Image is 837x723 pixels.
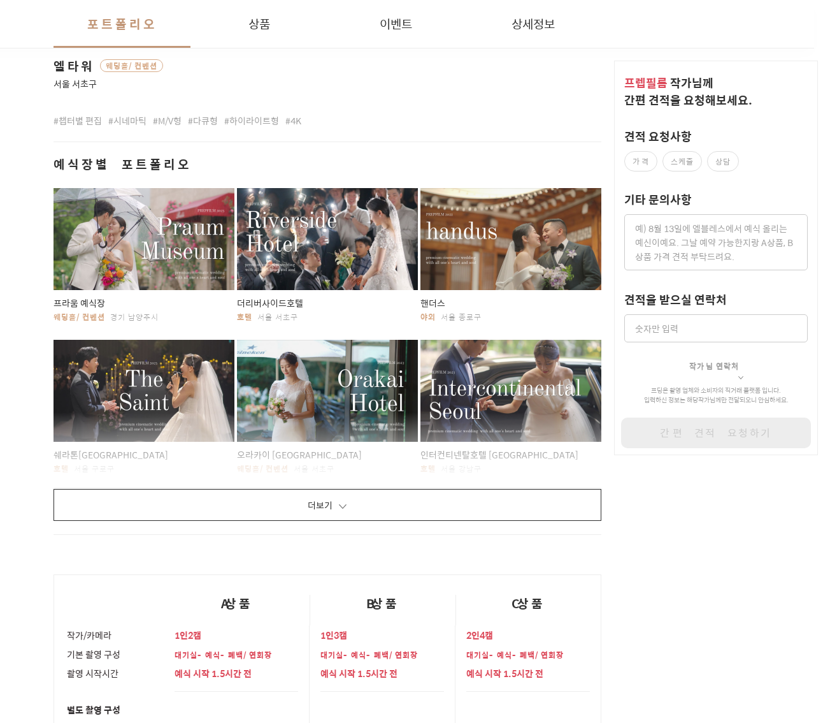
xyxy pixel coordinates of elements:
span: 엘타워 [54,57,96,75]
input: 숫자만 입력 [624,314,808,342]
div: 촬영 시작시간 [67,664,164,683]
span: 서울 종로구 [441,311,482,323]
div: 별도 촬영 구성 [67,700,164,719]
span: 대화 [117,424,132,434]
p: 예식 시작 1.5시간 전 [320,667,444,680]
span: #챕터별 편집 [54,114,102,127]
button: 오라카이 [GEOGRAPHIC_DATA]웨딩홀/컨벤션서울 서초구 [237,340,418,475]
span: 프라움 예식장 [54,296,234,309]
button: 핸더스야외서울 종로구 [420,188,601,323]
span: 웨딩홀/컨벤션 [54,312,105,323]
p: 1인3캠 [320,629,444,641]
span: 웨딩홀/컨벤션 [100,59,163,72]
button: 쉐라톤[GEOGRAPHIC_DATA]호텔서울 구로구 [54,340,234,475]
button: 간편 견적 요청하기 [621,418,811,448]
p: 예식 시작 1.5시간 전 [175,667,298,680]
span: 호텔 [237,312,252,323]
span: 서울 서초구 [257,311,298,323]
a: 대화 [84,404,164,436]
div: 작가/카메라 [67,625,164,645]
button: 프라움 예식장웨딩홀/컨벤션경기 남양주시 [54,188,234,323]
label: 스케줄 [662,151,702,172]
label: 견적 요청사항 [624,128,692,145]
a: 설정 [164,404,245,436]
span: 홈 [40,423,48,434]
label: 가격 [624,151,657,172]
label: 상담 [707,151,739,172]
a: 홈 [4,404,84,436]
span: 프렙필름 [624,74,668,91]
span: 더리버사이드호텔 [237,296,418,309]
p: 대기실-예식-폐백/연회장 [175,649,298,661]
div: B상품 [310,595,455,625]
button: 더보기 [54,489,601,521]
div: A상품 [164,595,310,625]
span: 서울 서초구 [54,77,601,90]
span: 작가님 연락처 [689,360,739,372]
h2: 예식장별 포트폴리오 [54,155,601,173]
p: 1인2캠 [175,629,298,641]
p: 프딩은 촬영 업체와 소비자의 직거래 플랫폼 입니다. 입력하신 정보는 해당 작가 님께만 전달되오니 안심하세요. [624,386,808,405]
label: 견적을 받으실 연락처 [624,291,727,308]
p: 대기실-예식-폐백/연회장 [466,649,590,661]
button: 작가님 연락처 [689,342,743,382]
label: 기타 문의사항 [624,191,692,208]
span: #M/V형 [153,114,182,127]
span: 설정 [197,423,212,434]
p: 예식 시작 1.5시간 전 [466,667,590,680]
p: 2인4캠 [466,629,590,641]
span: #시네마틱 [108,114,147,127]
div: C상품 [455,595,601,625]
div: 기본 촬영 구성 [67,645,164,664]
p: 대기실-예식-폐백/연회장 [320,649,444,661]
button: 인터컨티넨탈호텔 [GEOGRAPHIC_DATA]호텔서울 강남구 [420,340,601,475]
span: 핸더스 [420,296,601,309]
span: #다큐형 [188,114,218,127]
span: 경기 남양주시 [110,311,159,323]
span: #하이라이트형 [224,114,279,127]
span: 야외 [420,312,436,323]
button: 더리버사이드호텔호텔서울 서초구 [237,188,418,323]
span: 작가 님께 간편 견적을 요청해보세요. [624,74,752,108]
span: #4K [285,114,301,127]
